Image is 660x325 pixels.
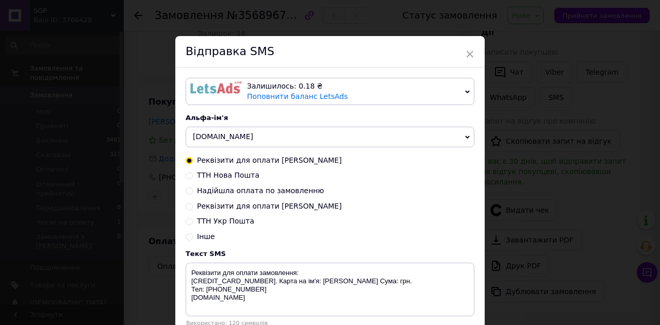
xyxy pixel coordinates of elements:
span: Альфа-ім'я [186,114,228,122]
span: Реквізити для оплати [PERSON_NAME] [197,156,342,164]
span: ТТН Укр Пошта [197,217,254,225]
span: ТТН Нова Пошта [197,171,259,179]
a: Поповнити баланс LetsAds [247,92,348,100]
div: Залишилось: 0.18 ₴ [247,81,461,92]
div: Текст SMS [186,250,474,258]
div: Відправка SMS [175,36,485,67]
span: [DOMAIN_NAME] [193,132,253,141]
span: Реквізити для оплати [PERSON_NAME] [197,202,342,210]
span: × [465,45,474,63]
span: Інше [197,232,215,241]
span: Надійшла оплата по замовленню [197,186,324,195]
textarea: Реквізити для оплати замовлення: [CREDIT_CARD_NUMBER]. Карта на ім'я: [PERSON_NAME] Сума: грн. Те... [186,263,474,316]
